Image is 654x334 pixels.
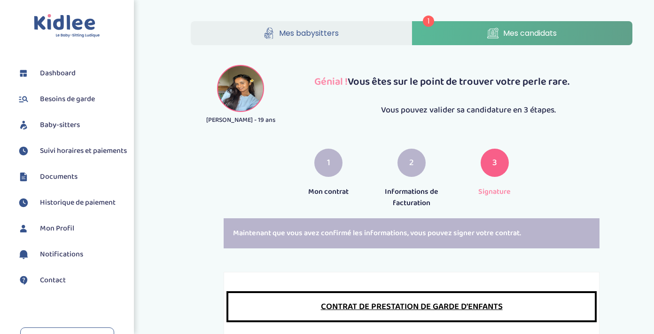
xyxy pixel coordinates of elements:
[191,115,291,125] p: [PERSON_NAME] - 19 ans
[16,222,127,236] a: Mon Profil
[460,186,529,198] p: Signature
[40,94,95,105] span: Besoins de garde
[327,156,330,170] span: 1
[294,186,363,198] p: Mon contrat
[16,273,127,287] a: Contact
[423,16,434,27] span: 1
[305,74,633,90] p: Vous êtes sur le point de trouver votre perle rare.
[40,249,83,260] span: Notifications
[412,21,633,45] a: Mes candidats
[16,66,127,80] a: Dashboard
[16,196,31,210] img: suivihoraire.svg
[16,118,31,132] img: babysitters.svg
[409,156,414,170] span: 2
[16,222,31,236] img: profil.svg
[305,104,633,117] p: Vous pouvez valider sa candidature en 3 étapes.
[40,171,78,183] span: Documents
[16,92,127,106] a: Besoins de garde
[16,170,127,184] a: Documents
[16,66,31,80] img: dashboard.svg
[503,27,557,39] span: Mes candidats
[492,156,497,170] span: 3
[16,247,127,262] a: Notifications
[224,218,599,248] div: Maintenant que vous avez confirmé les informations, vous pouvez signer votre contrat.
[16,273,31,287] img: contact.svg
[16,144,127,158] a: Suivi horaires et paiements
[279,27,339,39] span: Mes babysitters
[16,92,31,106] img: besoin.svg
[16,247,31,262] img: notification.svg
[40,145,127,157] span: Suivi horaires et paiements
[314,73,348,90] span: Génial !
[40,197,116,208] span: Historique de paiement
[16,170,31,184] img: documents.svg
[40,119,80,131] span: Baby-sitters
[377,186,446,209] p: Informations de facturation
[40,68,76,79] span: Dashboard
[191,21,412,45] a: Mes babysitters
[16,196,127,210] a: Historique de paiement
[226,291,597,322] div: CONTRAT DE PRESTATION DE GARDE D’ENFANTS
[40,223,74,234] span: Mon Profil
[40,275,66,286] span: Contact
[34,14,100,38] img: logo.svg
[16,144,31,158] img: suivihoraire.svg
[16,118,127,132] a: Baby-sitters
